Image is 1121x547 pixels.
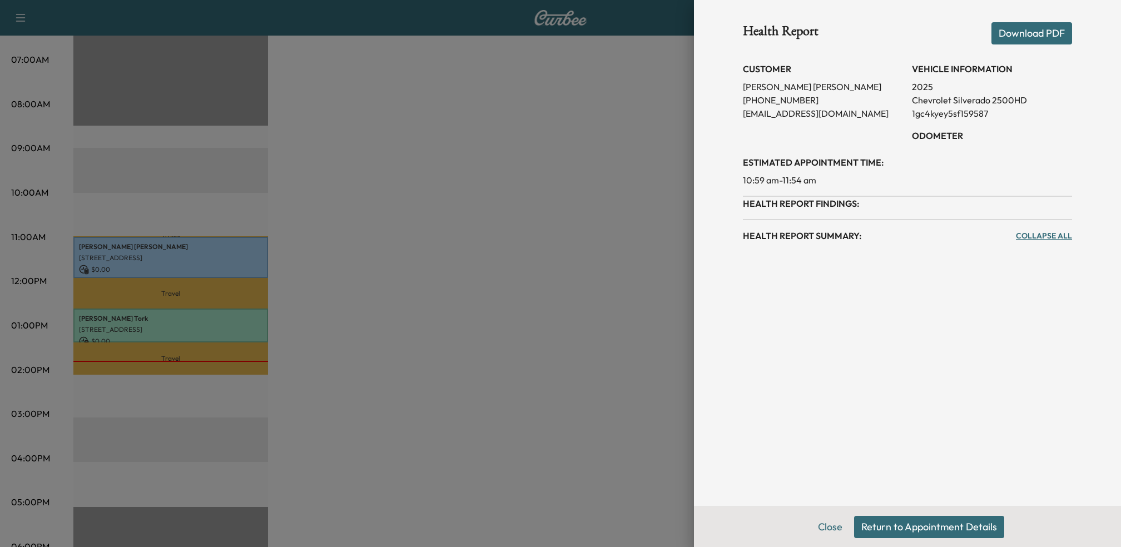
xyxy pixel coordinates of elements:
h3: Health Report Findings: [743,197,1072,210]
h3: Odometer [912,129,1072,142]
h1: Health Report [743,24,819,42]
button: Download PDF [991,22,1072,44]
h3: Health Report Summary: [743,229,1072,242]
p: [PERSON_NAME] [PERSON_NAME] [743,80,903,93]
h3: Estimated Appointment Time: [743,156,1072,169]
p: Chevrolet Silverado 2500HD [912,93,1072,107]
p: 2025 [912,80,1072,93]
p: 1gc4kyey5sf159587 [912,107,1072,120]
p: [EMAIL_ADDRESS][DOMAIN_NAME] [743,107,903,120]
h3: CUSTOMER [743,62,903,76]
p: 10:59 am - 11:54 am [743,173,1072,187]
button: Close [811,516,850,538]
a: Collapse All [1016,230,1072,241]
p: [PHONE_NUMBER] [743,93,903,107]
h3: VEHICLE INFORMATION [912,62,1072,76]
button: Return to Appointment Details [854,516,1004,538]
